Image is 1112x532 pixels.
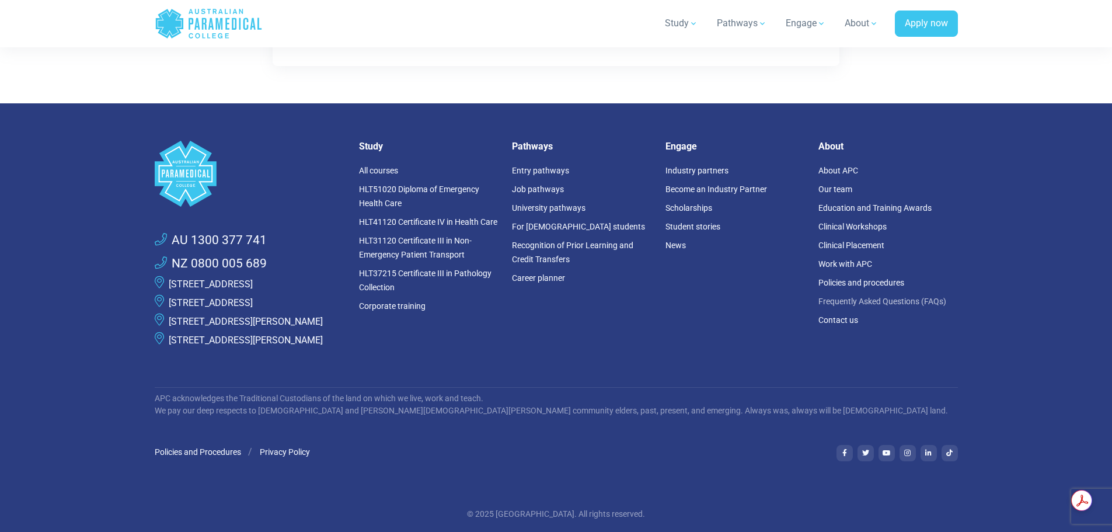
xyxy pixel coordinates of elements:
[818,315,858,325] a: Contact us
[169,297,253,308] a: [STREET_ADDRESS]
[779,7,833,40] a: Engage
[155,447,241,457] a: Policies and Procedures
[512,273,565,283] a: Career planner
[665,185,767,194] a: Become an Industry Partner
[818,141,958,152] h5: About
[359,236,472,259] a: HLT31120 Certificate III in Non-Emergency Patient Transport
[512,203,585,213] a: University pathways
[818,278,904,287] a: Policies and procedures
[658,7,705,40] a: Study
[512,166,569,175] a: Entry pathways
[818,166,858,175] a: About APC
[169,279,253,290] a: [STREET_ADDRESS]
[155,392,958,417] p: APC acknowledges the Traditional Custodians of the land on which we live, work and teach. We pay ...
[818,241,884,250] a: Clinical Placement
[818,297,946,306] a: Frequently Asked Questions (FAQs)
[838,7,886,40] a: About
[818,259,872,269] a: Work with APC
[665,222,720,231] a: Student stories
[710,7,774,40] a: Pathways
[155,231,267,250] a: AU 1300 377 741
[818,222,887,231] a: Clinical Workshops
[665,203,712,213] a: Scholarships
[359,141,499,152] h5: Study
[818,185,852,194] a: Our team
[155,255,267,273] a: NZ 0800 005 689
[169,335,323,346] a: [STREET_ADDRESS][PERSON_NAME]
[895,11,958,37] a: Apply now
[155,141,345,207] a: Space
[215,508,898,520] p: © 2025 [GEOGRAPHIC_DATA]. All rights reserved.
[169,316,323,327] a: [STREET_ADDRESS][PERSON_NAME]
[512,241,633,264] a: Recognition of Prior Learning and Credit Transfers
[665,141,805,152] h5: Engage
[818,203,932,213] a: Education and Training Awards
[512,222,645,231] a: For [DEMOGRAPHIC_DATA] students
[359,301,426,311] a: Corporate training
[155,5,263,43] a: Australian Paramedical College
[512,185,564,194] a: Job pathways
[512,141,651,152] h5: Pathways
[359,269,491,292] a: HLT37215 Certificate III in Pathology Collection
[665,241,686,250] a: News
[359,217,497,227] a: HLT41120 Certificate IV in Health Care
[359,166,398,175] a: All courses
[260,447,310,457] a: Privacy Policy
[359,185,479,208] a: HLT51020 Diploma of Emergency Health Care
[665,166,728,175] a: Industry partners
